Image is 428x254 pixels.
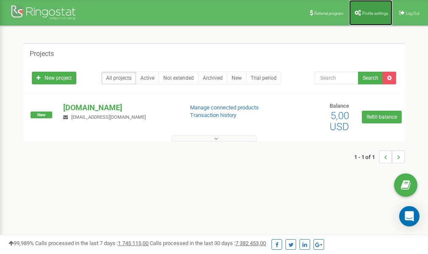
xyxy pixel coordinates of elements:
[354,151,379,163] span: 1 - 1 of 1
[315,72,358,84] input: Search
[63,102,176,113] p: [DOMAIN_NAME]
[362,11,388,16] span: Profile settings
[150,240,266,246] span: Calls processed in the last 30 days :
[30,50,54,58] h5: Projects
[314,11,344,16] span: Referral program
[330,110,349,133] span: 5,00 USD
[246,72,281,84] a: Trial period
[190,104,259,111] a: Manage connected products
[31,112,52,118] span: New
[35,240,148,246] span: Calls processed in the last 7 days :
[190,112,236,118] a: Transaction history
[362,111,402,123] a: Refill balance
[198,72,227,84] a: Archived
[8,240,34,246] span: 99,989%
[358,72,383,84] button: Search
[330,103,349,109] span: Balance
[71,114,146,120] span: [EMAIL_ADDRESS][DOMAIN_NAME]
[235,240,266,246] u: 7 382 453,00
[118,240,148,246] u: 1 745 115,00
[399,206,420,226] div: Open Intercom Messenger
[136,72,159,84] a: Active
[354,142,405,172] nav: ...
[32,72,76,84] a: New project
[406,11,420,16] span: Log Out
[227,72,246,84] a: New
[159,72,199,84] a: Not extended
[101,72,136,84] a: All projects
